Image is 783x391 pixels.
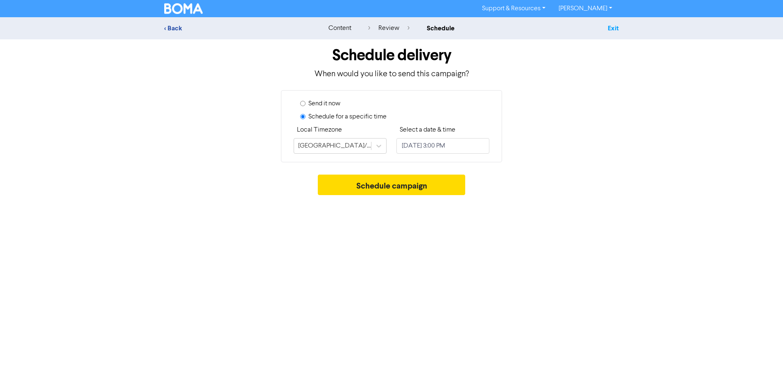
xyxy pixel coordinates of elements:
img: BOMA Logo [164,3,203,14]
a: Exit [608,24,619,32]
div: < Back [164,23,308,33]
label: Send it now [308,99,340,109]
h1: Schedule delivery [164,46,619,65]
div: content [328,23,351,33]
div: review [368,23,410,33]
p: When would you like to send this campaign? [164,68,619,80]
label: Schedule for a specific time [308,112,387,122]
label: Select a date & time [400,125,455,135]
div: schedule [427,23,455,33]
label: Local Timezone [297,125,342,135]
a: Support & Resources [475,2,552,15]
iframe: Chat Widget [742,352,783,391]
button: Schedule campaign [318,175,466,195]
a: [PERSON_NAME] [552,2,619,15]
div: [GEOGRAPHIC_DATA]/[GEOGRAPHIC_DATA] [298,141,372,151]
input: Click to select a date [396,138,489,154]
